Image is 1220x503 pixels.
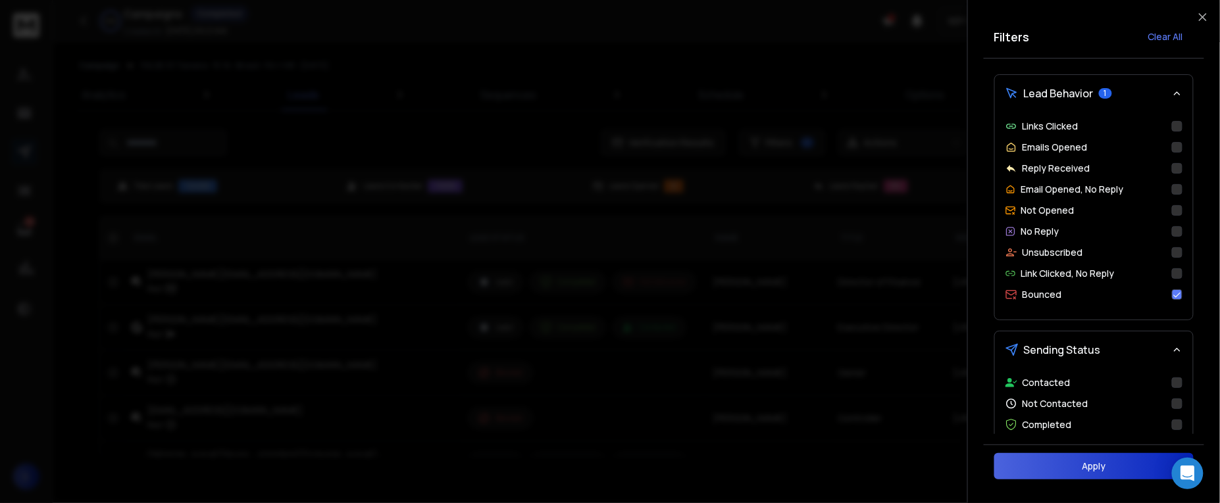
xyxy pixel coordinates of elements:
[1021,204,1075,217] p: Not Opened
[1023,418,1072,431] p: Completed
[1023,397,1088,410] p: Not Contacted
[1024,342,1101,358] span: Sending Status
[1099,88,1112,99] span: 1
[1023,288,1062,301] p: Bounced
[1021,225,1059,238] p: No Reply
[1024,85,1094,101] span: Lead Behavior
[995,112,1193,320] div: Lead Behavior1
[994,28,1030,46] h2: Filters
[1023,141,1088,154] p: Emails Opened
[1023,120,1079,133] p: Links Clicked
[1021,183,1124,196] p: Email Opened, No Reply
[994,453,1194,479] button: Apply
[995,331,1193,368] button: Sending Status
[1021,267,1115,280] p: Link Clicked, No Reply
[1172,458,1204,489] div: Open Intercom Messenger
[1023,246,1083,259] p: Unsubscribed
[1138,24,1194,50] button: Clear All
[1023,162,1090,175] p: Reply Received
[995,75,1193,112] button: Lead Behavior1
[1023,376,1071,389] p: Contacted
